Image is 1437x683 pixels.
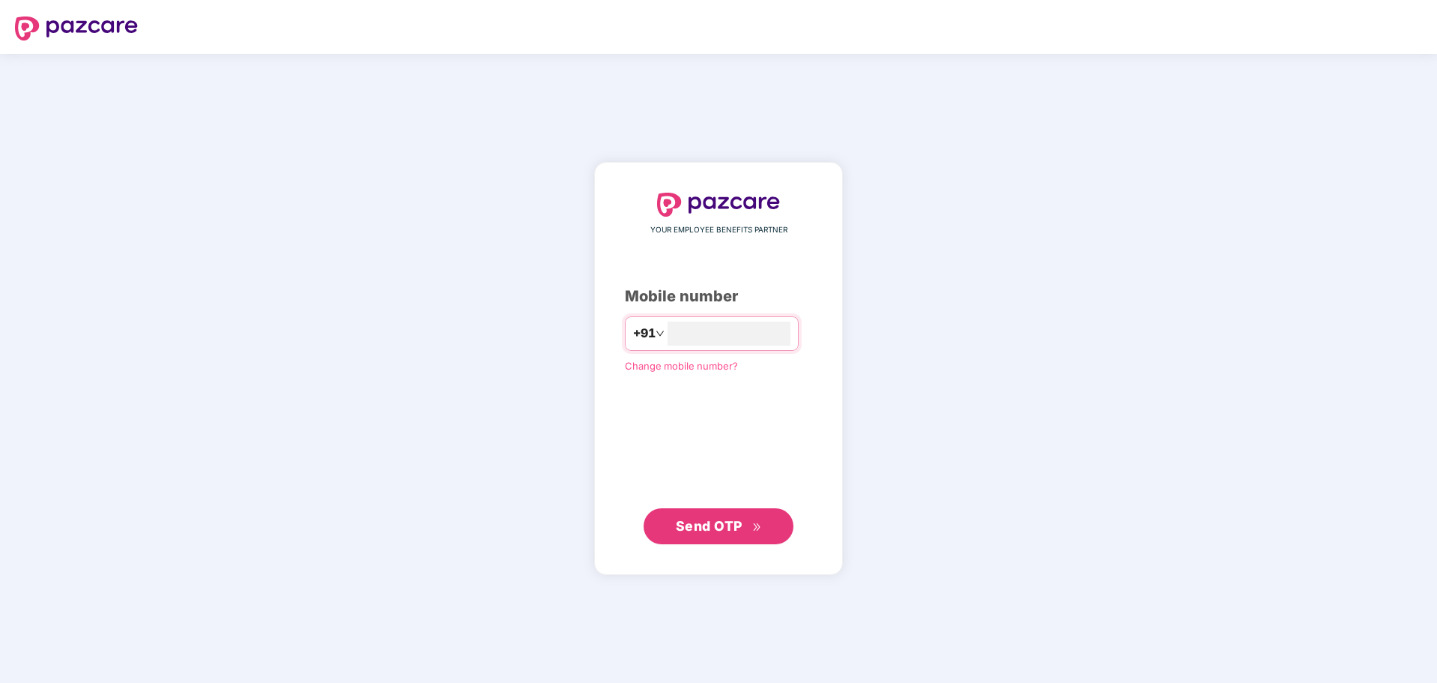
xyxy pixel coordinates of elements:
[633,324,656,343] span: +91
[625,285,812,308] div: Mobile number
[650,224,787,236] span: YOUR EMPLOYEE BENEFITS PARTNER
[15,16,138,40] img: logo
[644,508,793,544] button: Send OTPdouble-right
[676,518,742,534] span: Send OTP
[656,329,665,338] span: down
[625,360,738,372] a: Change mobile number?
[752,523,762,532] span: double-right
[657,193,780,217] img: logo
